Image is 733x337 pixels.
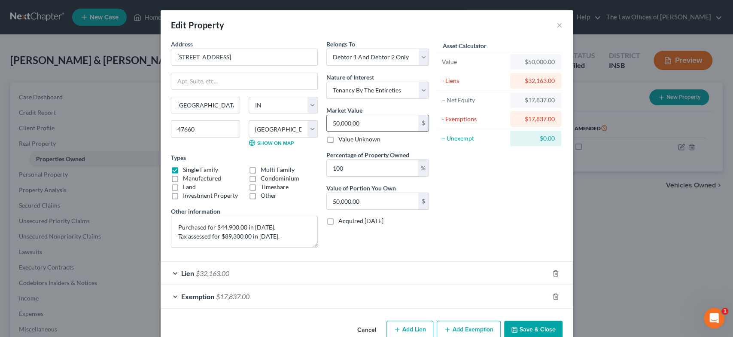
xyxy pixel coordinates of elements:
[418,160,429,176] div: %
[338,135,380,144] label: Value Unknown
[183,174,221,183] label: Manufactured
[327,160,418,176] input: 0.00
[517,96,554,104] div: $17,837.00
[517,134,554,143] div: $0.00
[442,115,507,123] div: - Exemptions
[181,292,214,300] span: Exemption
[216,292,249,300] span: $17,837.00
[326,106,362,115] label: Market Value
[326,184,396,193] label: Value of Portion You Own
[326,73,374,82] label: Nature of Interest
[261,165,295,174] label: Multi Family
[326,150,409,159] label: Percentage of Property Owned
[557,20,563,30] button: ×
[196,269,229,277] span: $32,163.00
[517,115,554,123] div: $17,837.00
[517,58,554,66] div: $50,000.00
[517,77,554,85] div: $32,163.00
[443,41,487,50] label: Asset Calculator
[261,174,299,183] label: Condominium
[261,183,289,191] label: Timeshare
[327,193,418,209] input: 0.00
[442,96,507,104] div: = Net Equity
[171,120,240,138] input: Enter zip...
[171,97,240,113] input: Enter city...
[181,269,194,277] span: Lien
[704,308,724,328] iframe: Intercom live chat
[249,139,294,146] a: Show on Map
[183,191,238,200] label: Investment Property
[442,134,507,143] div: = Unexempt
[171,49,317,65] input: Enter address...
[171,40,193,48] span: Address
[721,308,728,315] span: 1
[338,217,383,225] label: Acquired [DATE]
[418,115,429,132] div: $
[327,115,418,132] input: 0.00
[171,19,225,31] div: Edit Property
[183,183,196,191] label: Land
[442,77,507,85] div: - Liens
[442,58,507,66] div: Value
[171,73,317,89] input: Apt, Suite, etc...
[171,153,186,162] label: Types
[261,191,277,200] label: Other
[326,40,355,48] span: Belongs To
[183,165,218,174] label: Single Family
[418,193,429,209] div: $
[171,207,220,216] label: Other information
